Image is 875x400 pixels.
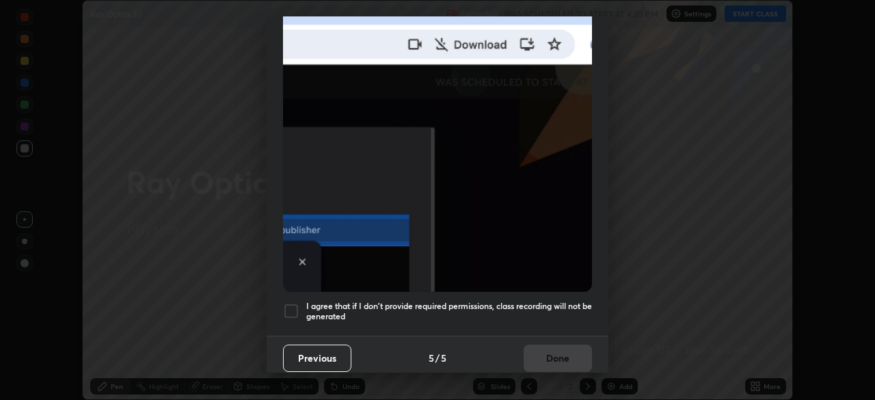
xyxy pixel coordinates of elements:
[283,345,351,372] button: Previous
[441,351,446,365] h4: 5
[306,301,592,322] h5: I agree that if I don't provide required permissions, class recording will not be generated
[435,351,440,365] h4: /
[429,351,434,365] h4: 5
